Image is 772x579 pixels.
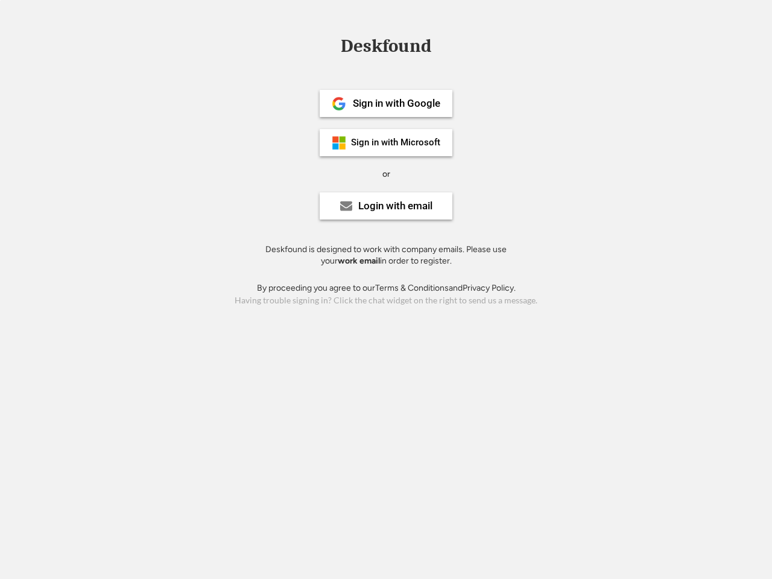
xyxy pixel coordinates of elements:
div: Sign in with Google [353,98,440,109]
a: Privacy Policy. [463,283,516,293]
div: Deskfound [335,37,437,55]
div: Login with email [358,201,432,211]
img: 1024px-Google__G__Logo.svg.png [332,96,346,111]
div: Sign in with Microsoft [351,138,440,147]
div: or [382,168,390,180]
strong: work email [338,256,380,266]
div: Deskfound is designed to work with company emails. Please use your in order to register. [250,244,522,267]
div: By proceeding you agree to our and [257,282,516,294]
a: Terms & Conditions [375,283,449,293]
img: ms-symbollockup_mssymbol_19.png [332,136,346,150]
